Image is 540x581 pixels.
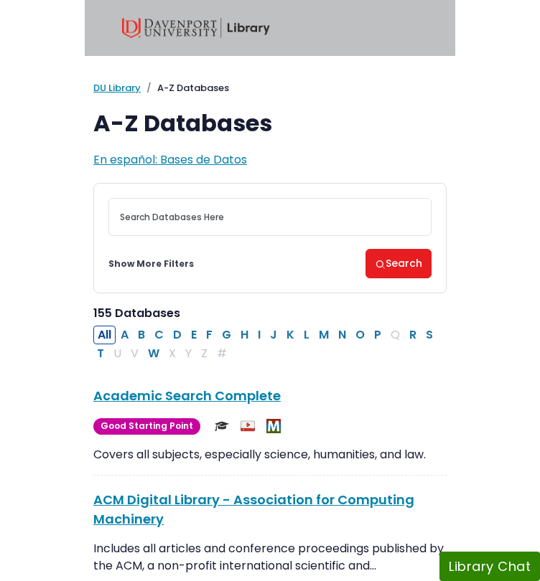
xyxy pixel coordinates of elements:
[144,344,164,363] button: Filter Results W
[93,151,247,168] a: En español: Bases de Datos
[439,552,540,581] button: Library Chat
[215,419,229,433] img: Scholarly or Peer Reviewed
[93,387,281,405] a: Academic Search Complete
[169,326,186,344] button: Filter Results D
[266,326,281,344] button: Filter Results J
[241,419,255,433] img: Audio & Video
[422,326,437,344] button: Filter Results S
[93,326,439,362] div: Alpha-list to filter by first letter of database name
[282,326,299,344] button: Filter Results K
[93,81,447,95] nav: breadcrumb
[150,326,168,344] button: Filter Results C
[93,326,116,344] button: All
[108,258,194,270] a: Show More Filters
[218,326,236,344] button: Filter Results G
[93,491,414,528] a: ACM Digital Library - Association for Computing Machinery
[122,18,270,38] img: Davenport University Library
[253,326,265,344] button: Filter Results I
[299,326,314,344] button: Filter Results L
[366,249,432,278] button: Search
[370,326,386,344] button: Filter Results P
[93,446,447,463] p: Covers all subjects, especially science, humanities, and law.
[236,326,253,344] button: Filter Results H
[93,540,447,575] p: Includes all articles and conference proceedings published by the ACM, a non-profit international...
[187,326,201,344] button: Filter Results E
[93,344,108,363] button: Filter Results T
[334,326,350,344] button: Filter Results N
[93,110,447,137] h1: A-Z Databases
[315,326,333,344] button: Filter Results M
[266,419,281,433] img: MeL (Michigan electronic Library)
[351,326,369,344] button: Filter Results O
[202,326,217,344] button: Filter Results F
[405,326,421,344] button: Filter Results R
[134,326,149,344] button: Filter Results B
[93,81,141,95] a: DU Library
[108,198,432,236] input: Search database by title or keyword
[93,305,180,321] span: 155 Databases
[93,418,200,435] span: Good Starting Point
[141,81,229,95] li: A-Z Databases
[116,326,133,344] button: Filter Results A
